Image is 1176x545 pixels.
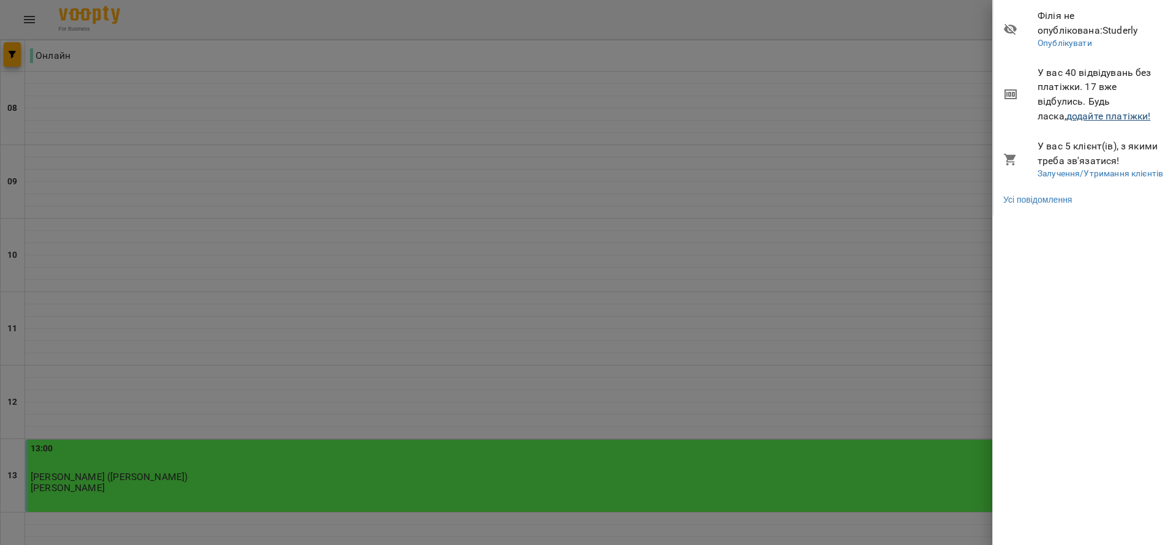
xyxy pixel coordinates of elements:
[1038,139,1167,168] span: У вас 5 клієнт(ів), з якими треба зв'язатися!
[1038,66,1167,123] span: У вас 40 відвідувань без платіжки. 17 вже відбулись. Будь ласка,
[1038,168,1163,178] a: Залучення/Утримання клієнтів
[1066,110,1151,122] a: додайте платіжки!
[1003,194,1072,206] a: Усі повідомлення
[1038,38,1092,48] a: Опублікувати
[1038,9,1167,37] span: Філія не опублікована : Studerly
